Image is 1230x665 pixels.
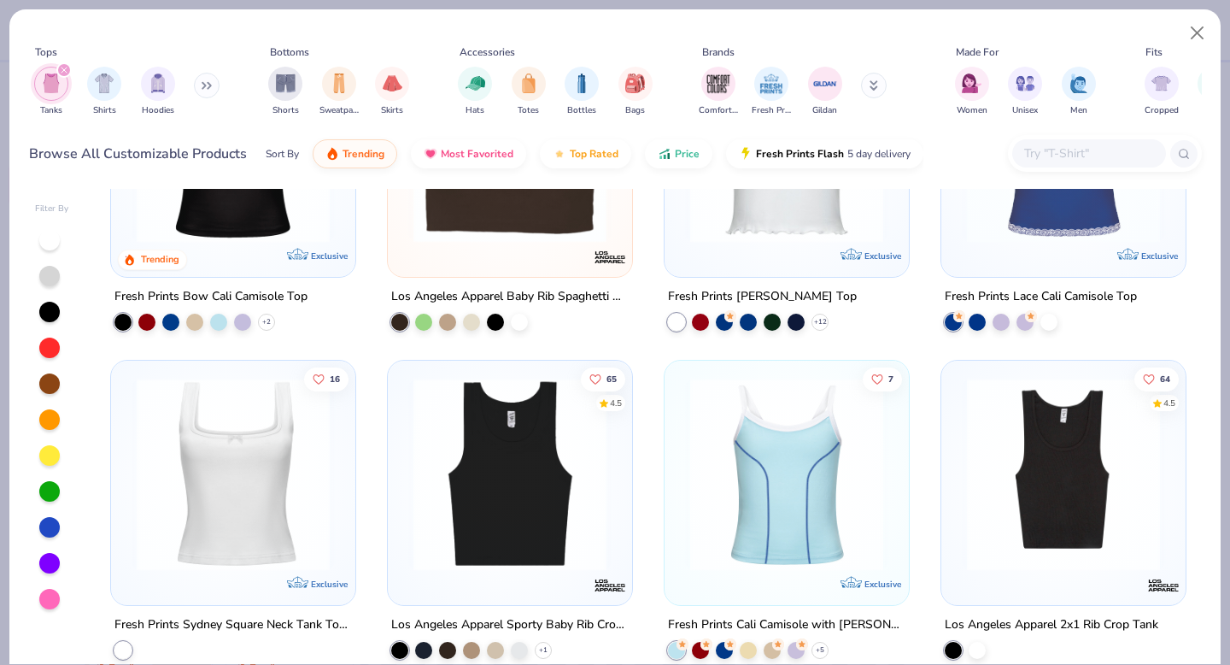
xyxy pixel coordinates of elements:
span: Shirts [93,104,116,117]
button: filter button [87,67,121,117]
span: Men [1070,104,1087,117]
div: Fits [1145,44,1163,60]
span: Top Rated [570,147,618,161]
div: filter for Hats [458,67,492,117]
div: filter for Comfort Colors [699,67,738,117]
span: Sweatpants [319,104,359,117]
img: 15e8bd59-6835-44b8-9b80-e4aa111ed1e3 [891,378,1101,571]
div: Brands [702,44,735,60]
span: Cropped [1145,104,1179,117]
div: filter for Hoodies [141,67,175,117]
span: 16 [331,375,341,384]
span: 5 day delivery [847,144,911,164]
div: filter for Women [955,67,989,117]
button: filter button [618,67,653,117]
span: Exclusive [1140,250,1177,261]
div: filter for Cropped [1145,67,1179,117]
div: Los Angeles Apparel Baby Rib Spaghetti Crop Tank [391,285,629,307]
div: filter for Shorts [268,67,302,117]
img: Los Angeles Apparel logo [593,568,627,603]
img: Sweatpants Image [330,74,348,93]
img: Totes Image [519,74,538,93]
button: filter button [141,67,175,117]
img: TopRated.gif [553,147,566,161]
div: Browse All Customizable Products [29,144,247,164]
div: Accessories [460,44,515,60]
span: Gildan [812,104,837,117]
button: filter button [565,67,599,117]
img: 6c4b066c-2f15-42b2-bf81-c85d51316157 [958,378,1168,571]
button: filter button [319,67,359,117]
button: filter button [752,67,791,117]
img: Tanks Image [42,74,61,93]
button: Most Favorited [411,139,526,168]
button: Trending [313,139,397,168]
span: 64 [1160,375,1170,384]
img: Bottles Image [572,74,591,93]
img: Women Image [962,74,981,93]
div: filter for Skirts [375,67,409,117]
span: Comfort Colors [699,104,738,117]
img: Hats Image [466,74,485,93]
span: Women [957,104,987,117]
span: + 5 [816,645,824,656]
img: 57f7ffc1-d56b-47ad-9ae6-205cac8a4ec2 [891,49,1101,242]
div: Tops [35,44,57,60]
div: Fresh Prints Sydney Square Neck Tank Top with Bow [114,615,352,636]
span: Bottles [567,104,596,117]
button: filter button [1145,67,1179,117]
div: filter for Men [1062,67,1096,117]
button: Like [863,368,902,391]
img: Skirts Image [383,74,402,93]
div: Fresh Prints [PERSON_NAME] Top [668,285,857,307]
img: c9278497-07b0-4b89-88bf-435e93a5fff2 [682,378,892,571]
button: Top Rated [540,139,631,168]
span: Fresh Prints [752,104,791,117]
div: filter for Unisex [1008,67,1042,117]
button: filter button [699,67,738,117]
button: filter button [34,67,68,117]
img: 7ae68c72-67a6-4c92-ac8a-3929ca72d82a [615,378,825,571]
button: filter button [808,67,842,117]
div: Los Angeles Apparel 2x1 Rib Crop Tank [945,615,1158,636]
img: Bags Image [625,74,644,93]
button: filter button [1062,67,1096,117]
div: filter for Sweatpants [319,67,359,117]
span: 65 [606,375,617,384]
span: 7 [888,375,893,384]
img: c186e665-251a-47c8-98ac-0adcdfc37056 [128,49,338,242]
img: Los Angeles Apparel logo [593,239,627,274]
img: 806829dd-1c22-4937-9a35-1c80dd7c627b [405,49,615,242]
button: filter button [268,67,302,117]
img: Fresh Prints Image [758,71,784,97]
div: Filter By [35,203,69,215]
img: Men Image [1069,74,1088,93]
button: Like [581,368,625,391]
img: Comfort Colors Image [706,71,731,97]
span: Exclusive [864,579,901,590]
button: Fresh Prints Flash5 day delivery [726,139,923,168]
img: 38347b0a-c013-4da9-8435-963b962c47ba [128,378,338,571]
img: most_fav.gif [424,147,437,161]
span: Most Favorited [441,147,513,161]
div: 4.5 [1163,397,1175,410]
img: Hoodies Image [149,74,167,93]
img: trending.gif [325,147,339,161]
img: 0078be9a-03b3-411b-89be-d603b0ff0527 [405,378,615,571]
div: Los Angeles Apparel Sporty Baby Rib Crop Tank [391,615,629,636]
div: Sort By [266,146,299,162]
img: Shirts Image [95,74,114,93]
button: filter button [512,67,546,117]
button: Price [645,139,712,168]
img: Unisex Image [1016,74,1035,93]
span: Exclusive [311,250,348,261]
span: Exclusive [311,579,348,590]
div: filter for Shirts [87,67,121,117]
input: Try "T-Shirt" [1022,144,1154,163]
span: + 12 [813,316,826,327]
div: filter for Totes [512,67,546,117]
button: filter button [458,67,492,117]
div: 4.5 [610,397,622,410]
div: Fresh Prints Cali Camisole with [PERSON_NAME] [668,615,905,636]
span: Exclusive [864,250,901,261]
